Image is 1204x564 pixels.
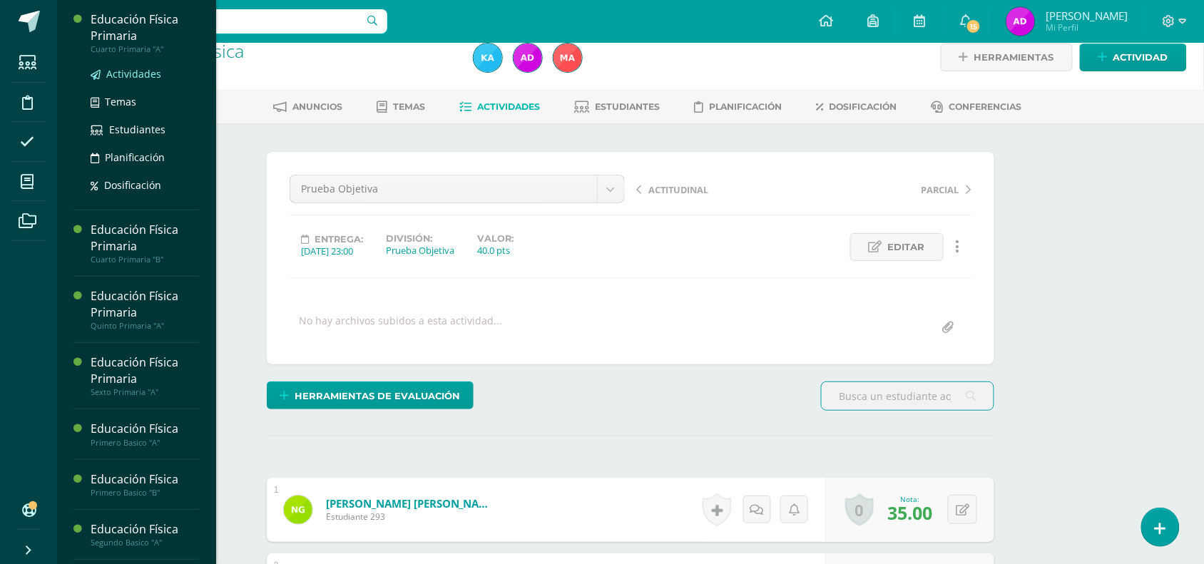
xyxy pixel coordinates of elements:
a: Planificación [91,149,199,165]
a: 0 [845,493,874,526]
span: 15 [966,19,981,34]
span: Actividades [106,67,161,81]
a: Actividades [91,66,199,82]
div: 40.0 pts [477,244,514,257]
div: [DATE] 23:00 [301,245,363,257]
div: No hay archivos subidos a esta actividad... [299,314,502,342]
div: Segundo Basico 'B' [111,61,456,74]
input: Busca un usuario... [66,9,387,34]
div: Educación Física Primaria [91,288,199,321]
span: Entrega: [315,234,363,245]
a: Educación Física PrimariaQuinto Primaria "A" [91,288,199,331]
span: Mi Perfil [1046,21,1128,34]
a: Dosificación [91,177,199,193]
span: Temas [105,95,136,108]
a: Educación FísicaPrimero Basico "A" [91,421,199,447]
img: 1433acba746ca71e26ff7845945f829b.png [514,43,542,72]
div: Cuarto Primaria "A" [91,44,199,54]
span: Editar [888,234,925,260]
span: PARCIAL [922,183,959,196]
a: Herramientas [941,43,1073,71]
span: Estudiante 293 [326,511,497,523]
a: Dosificación [817,96,897,118]
span: Planificación [710,101,782,112]
div: Educación Física [91,471,199,488]
span: Dosificación [104,178,161,192]
div: Prueba Objetiva [386,244,454,257]
div: Nota: [887,494,932,504]
div: Sexto Primaria "A" [91,387,199,397]
span: Planificación [105,150,165,164]
div: Educación Física [91,421,199,437]
a: Educación Física PrimariaSexto Primaria "A" [91,354,199,397]
a: PARCIAL [804,182,971,196]
div: Quinto Primaria "A" [91,321,199,331]
a: Planificación [695,96,782,118]
div: Segundo Basico "A" [91,538,199,548]
img: 1433acba746ca71e26ff7845945f829b.png [1006,7,1035,36]
a: Actividad [1080,43,1187,71]
span: ACTITUDINAL [648,183,708,196]
span: 35.00 [887,501,932,525]
div: Primero Basico "B" [91,488,199,498]
a: Prueba Objetiva [290,175,624,202]
img: cd4b035a85fd16517b99ed014167cff8.png [284,496,312,524]
span: Actividad [1113,44,1168,71]
h1: Educación Física [111,41,456,61]
span: Dosificación [830,101,897,112]
div: Primero Basico "A" [91,438,199,448]
span: Actividades [478,101,541,112]
span: Anuncios [293,101,343,112]
img: 258196113818b181416f1cb94741daed.png [474,43,502,72]
a: Estudiantes [575,96,660,118]
a: Anuncios [274,96,343,118]
div: Educación Física Primaria [91,354,199,387]
span: Conferencias [949,101,1022,112]
a: Educación FísicaPrimero Basico "B" [91,471,199,498]
span: Estudiantes [109,123,165,136]
a: Temas [377,96,426,118]
img: 0183f867e09162c76e2065f19ee79ccf.png [553,43,582,72]
a: Temas [91,93,199,110]
div: Educación Física Primaria [91,11,199,44]
a: Educación Física PrimariaCuarto Primaria "B" [91,222,199,265]
div: Educación Física [91,521,199,538]
span: Temas [394,101,426,112]
a: Actividades [460,96,541,118]
span: Herramientas [974,44,1054,71]
label: División: [386,233,454,244]
span: Prueba Objetiva [301,175,586,202]
span: Herramientas de evaluación [295,383,461,409]
a: ACTITUDINAL [636,182,804,196]
input: Busca un estudiante aquí... [822,382,994,410]
span: Estudiantes [596,101,660,112]
label: Valor: [477,233,514,244]
div: Educación Física Primaria [91,222,199,255]
a: Educación Física PrimariaCuarto Primaria "A" [91,11,199,54]
div: Cuarto Primaria "B" [91,255,199,265]
a: Herramientas de evaluación [267,381,474,409]
a: Conferencias [932,96,1022,118]
a: Educación FísicaSegundo Basico "A" [91,521,199,548]
a: Estudiantes [91,121,199,138]
a: [PERSON_NAME] [PERSON_NAME] [326,496,497,511]
span: [PERSON_NAME] [1046,9,1128,23]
